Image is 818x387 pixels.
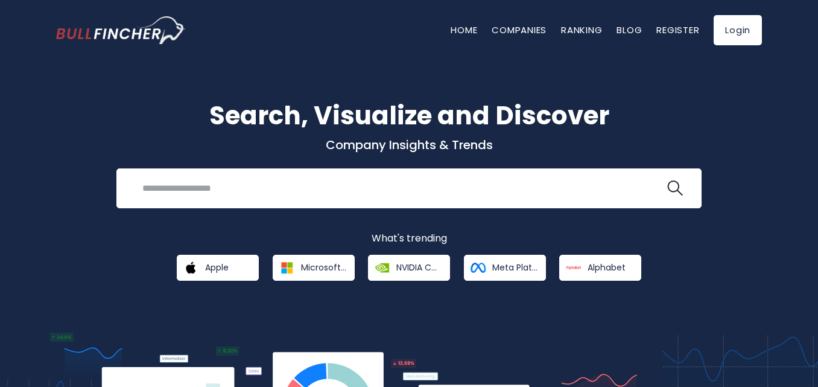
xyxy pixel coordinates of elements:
[301,262,346,273] span: Microsoft Corporation
[588,262,626,273] span: Alphabet
[667,181,683,196] img: search icon
[368,255,450,281] a: NVIDIA Corporation
[205,262,229,273] span: Apple
[177,255,259,281] a: Apple
[559,255,641,281] a: Alphabet
[464,255,546,281] a: Meta Platforms
[56,97,762,135] h1: Search, Visualize and Discover
[396,262,442,273] span: NVIDIA Corporation
[561,24,602,36] a: Ranking
[451,24,477,36] a: Home
[492,24,547,36] a: Companies
[273,255,355,281] a: Microsoft Corporation
[56,232,762,245] p: What's trending
[492,262,537,273] span: Meta Platforms
[56,137,762,153] p: Company Insights & Trends
[617,24,642,36] a: Blog
[56,16,186,44] img: bullfincher logo
[56,16,186,44] a: Go to homepage
[656,24,699,36] a: Register
[714,15,762,45] a: Login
